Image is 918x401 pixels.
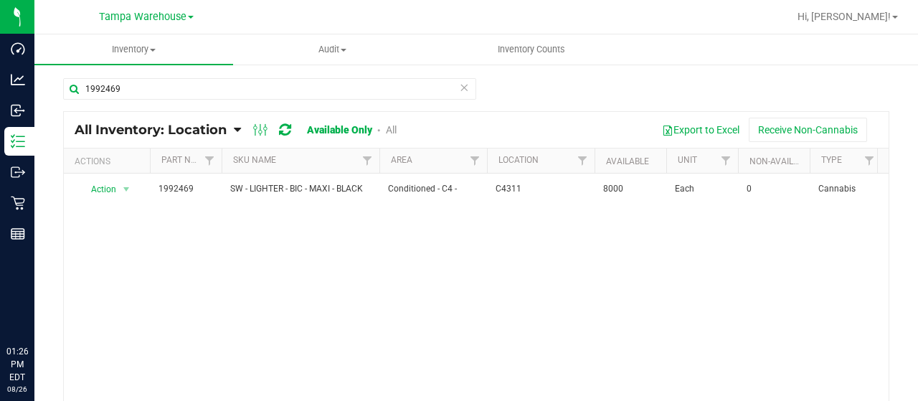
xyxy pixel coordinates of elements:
a: Part Number [161,155,219,165]
p: 01:26 PM EDT [6,345,28,384]
span: Inventory Counts [478,43,585,56]
inline-svg: Retail [11,196,25,210]
a: All Inventory: Location [75,122,234,138]
a: Area [391,155,412,165]
button: Receive Non-Cannabis [749,118,867,142]
a: Filter [571,148,595,173]
a: Filter [858,148,881,173]
span: SW - LIGHTER - BIC - MAXI - BLACK [230,182,371,196]
a: All [386,124,397,136]
button: Export to Excel [653,118,749,142]
a: Filter [714,148,738,173]
span: Conditioned - C4 - [388,182,478,196]
a: Filter [356,148,379,173]
inline-svg: Inbound [11,103,25,118]
a: Available [606,156,649,166]
a: Filter [463,148,487,173]
span: Action [78,179,117,199]
span: Clear [459,78,469,97]
iframe: Resource center [14,286,57,329]
span: Hi, [PERSON_NAME]! [798,11,891,22]
a: SKU Name [233,155,276,165]
span: Inventory [34,43,233,56]
inline-svg: Analytics [11,72,25,87]
inline-svg: Outbound [11,165,25,179]
input: Search Item Name, Retail Display Name, SKU, Part Number... [63,78,476,100]
span: Tampa Warehouse [99,11,186,23]
span: All Inventory: Location [75,122,227,138]
a: Audit [233,34,432,65]
inline-svg: Dashboard [11,42,25,56]
inline-svg: Reports [11,227,25,241]
span: Cannabis [818,182,873,196]
span: Audit [234,43,431,56]
a: Available Only [307,124,372,136]
div: Actions [75,156,144,166]
a: Non-Available [749,156,813,166]
a: Unit [678,155,697,165]
span: 0 [747,182,801,196]
inline-svg: Inventory [11,134,25,148]
a: Inventory Counts [432,34,630,65]
span: 1992469 [158,182,213,196]
a: Type [821,155,842,165]
p: 08/26 [6,384,28,395]
span: C4311 [496,182,586,196]
span: select [118,179,136,199]
a: Location [498,155,539,165]
span: 8000 [603,182,658,196]
span: Each [675,182,729,196]
a: Inventory [34,34,233,65]
iframe: Resource center unread badge [42,284,60,301]
a: Filter [198,148,222,173]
